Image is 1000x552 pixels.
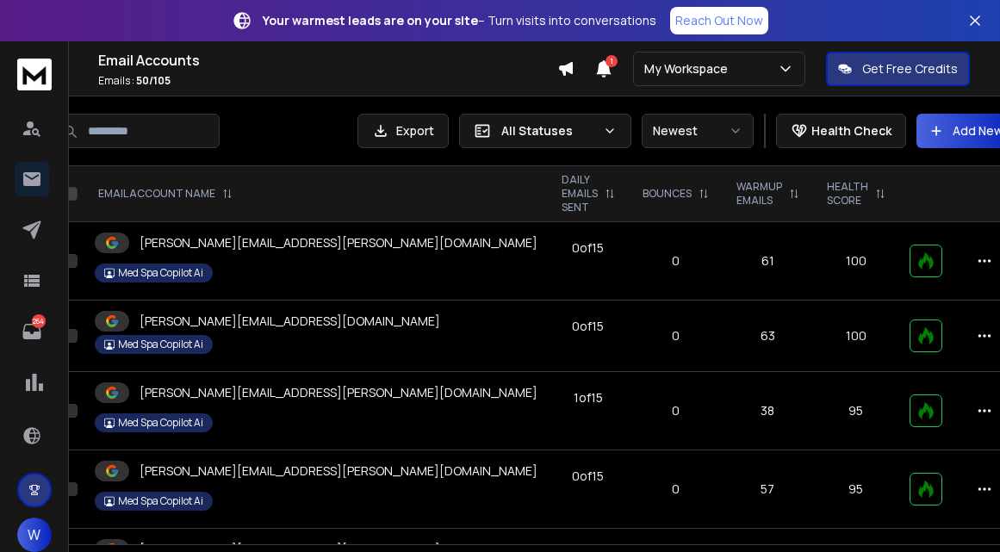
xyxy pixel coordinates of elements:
button: W [17,518,52,552]
td: 95 [813,450,899,529]
p: My Workspace [644,60,735,78]
p: 0 [639,252,712,270]
p: [PERSON_NAME][EMAIL_ADDRESS][PERSON_NAME][DOMAIN_NAME] [140,384,537,401]
div: 1 of 15 [574,389,603,406]
td: 100 [813,301,899,372]
p: Emails : [98,74,557,88]
p: DAILY EMAILS SENT [562,173,598,214]
a: Reach Out Now [670,7,768,34]
p: All Statuses [501,122,596,140]
p: [PERSON_NAME][EMAIL_ADDRESS][DOMAIN_NAME] [140,313,440,330]
h1: Email Accounts [98,50,557,71]
p: Med Spa Copilot Ai [118,416,203,430]
button: Get Free Credits [826,52,970,86]
span: 50 / 105 [136,73,171,88]
div: 0 of 15 [572,318,604,335]
td: 38 [723,372,813,450]
p: Med Spa Copilot Ai [118,338,203,351]
button: Export [357,114,449,148]
p: [PERSON_NAME][EMAIL_ADDRESS][PERSON_NAME][DOMAIN_NAME] [140,462,537,480]
p: 0 [639,327,712,344]
td: 100 [813,222,899,301]
p: Get Free Credits [862,60,958,78]
div: 0 of 15 [572,468,604,485]
td: 63 [723,301,813,372]
img: logo [17,59,52,90]
p: 264 [32,314,46,328]
td: 61 [723,222,813,301]
p: – Turn visits into conversations [263,12,656,29]
p: HEALTH SCORE [827,180,868,208]
p: 0 [639,481,712,498]
p: 0 [639,402,712,419]
p: [PERSON_NAME][EMAIL_ADDRESS][PERSON_NAME][DOMAIN_NAME] [140,234,537,251]
p: WARMUP EMAILS [736,180,782,208]
a: 264 [15,314,49,349]
p: Reach Out Now [675,12,763,29]
p: Health Check [811,122,891,140]
button: Health Check [776,114,906,148]
td: 57 [723,450,813,529]
div: EMAIL ACCOUNT NAME [98,187,233,201]
span: 1 [606,55,618,67]
strong: Your warmest leads are on your site [263,12,478,28]
p: Med Spa Copilot Ai [118,494,203,508]
td: 95 [813,372,899,450]
p: Med Spa Copilot Ai [118,266,203,280]
button: Newest [642,114,754,148]
p: BOUNCES [643,187,692,201]
div: 0 of 15 [572,239,604,257]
